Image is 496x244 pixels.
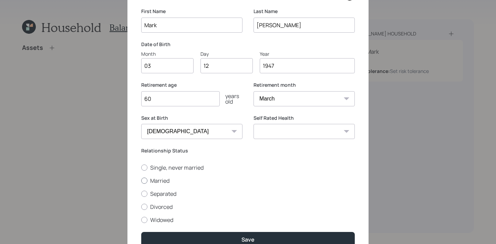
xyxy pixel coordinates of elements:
div: Day [200,50,253,57]
div: years old [220,93,242,104]
input: Day [200,58,253,73]
input: Month [141,58,194,73]
label: Married [141,177,355,184]
label: Single, never married [141,164,355,171]
label: Sex at Birth [141,115,242,121]
div: Month [141,50,194,57]
label: Separated [141,190,355,198]
label: Relationship Status [141,147,355,154]
label: Date of Birth [141,41,355,48]
div: Year [260,50,355,57]
label: First Name [141,8,242,15]
input: Year [260,58,355,73]
label: Last Name [254,8,355,15]
label: Widowed [141,216,355,224]
div: Save [241,236,255,243]
label: Divorced [141,203,355,211]
label: Retirement month [254,82,355,88]
label: Retirement age [141,82,242,88]
label: Self Rated Health [254,115,355,121]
